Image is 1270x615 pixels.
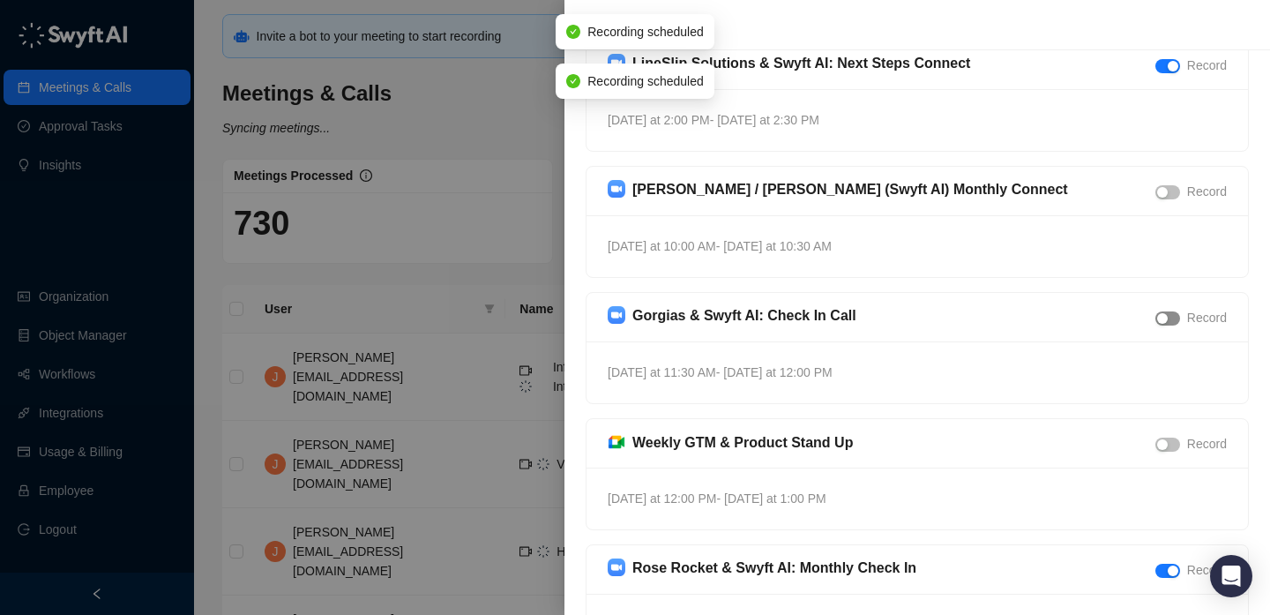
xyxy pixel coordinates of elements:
span: Record [1187,437,1227,451]
span: check-circle [566,25,580,39]
img: zoom-DkfWWZB2.png [608,559,625,576]
div: Gorgias & Swyft AI: Check In Call [632,304,856,326]
span: check-circle [566,74,580,88]
span: [DATE] at 2:00 PM - [DATE] at 2:30 PM [608,113,819,127]
div: Open Intercom Messenger [1210,555,1252,597]
span: Record [1187,563,1227,577]
div: Weekly GTM & Product Stand Up [632,431,853,454]
span: Recording scheduled [587,22,704,41]
img: zoom-DkfWWZB2.png [608,180,625,198]
span: Record [1187,58,1227,72]
span: [DATE] at 12:00 PM - [DATE] at 1:00 PM [608,491,826,506]
span: [DATE] at 11:30 AM - [DATE] at 12:00 PM [608,365,833,379]
span: Recording scheduled [587,71,704,91]
img: google-meet-B-ceY44d.png [608,435,625,450]
span: [DATE] at 10:00 AM - [DATE] at 10:30 AM [608,239,832,253]
div: LineSlip Solutions & Swyft AI: Next Steps Connect [632,52,970,74]
div: [PERSON_NAME] / [PERSON_NAME] (Swyft AI) Monthly Connect [632,178,1068,200]
div: Rose Rocket & Swyft AI: Monthly Check In [632,557,916,579]
img: zoom-DkfWWZB2.png [608,306,625,324]
span: Record [1187,184,1227,199]
span: Record [1187,311,1227,325]
img: zoom-DkfWWZB2.png [608,54,625,71]
div: Calendar [614,14,1249,35]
